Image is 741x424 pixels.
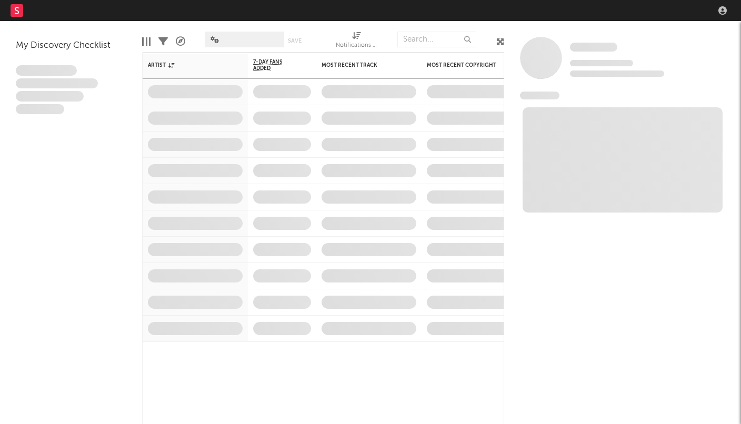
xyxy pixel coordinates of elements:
span: Lorem ipsum dolor [16,65,77,76]
div: My Discovery Checklist [16,39,126,52]
div: Most Recent Copyright [427,62,506,68]
span: Tracking Since: [DATE] [570,60,633,66]
div: Most Recent Track [322,62,400,68]
span: 0 fans last week [570,70,664,77]
span: Praesent ac interdum [16,91,84,102]
span: Aliquam viverra [16,104,64,115]
span: News Feed [520,92,559,99]
span: Some Artist [570,43,617,52]
div: Edit Columns [142,26,151,57]
div: A&R Pipeline [176,26,185,57]
a: Some Artist [570,42,617,53]
button: Save [288,38,302,44]
span: Integer aliquet in purus et [16,78,98,89]
div: Artist [148,62,227,68]
div: Filters [158,26,168,57]
span: 7-Day Fans Added [253,59,295,72]
div: Notifications (Artist) [336,39,378,52]
input: Search... [397,32,476,47]
div: Notifications (Artist) [336,26,378,57]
